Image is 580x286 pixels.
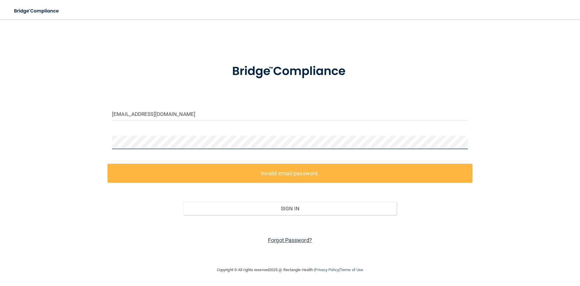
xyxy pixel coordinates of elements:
[315,268,339,272] a: Privacy Policy
[112,107,468,121] input: Email
[340,268,363,272] a: Terms of Use
[9,5,65,17] img: bridge_compliance_login_screen.278c3ca4.svg
[183,202,397,215] button: Sign In
[108,164,472,183] label: Invalid email/password.
[220,56,360,87] img: bridge_compliance_login_screen.278c3ca4.svg
[180,260,400,280] div: Copyright © All rights reserved 2025 @ Rectangle Health | |
[268,237,312,243] a: Forgot Password?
